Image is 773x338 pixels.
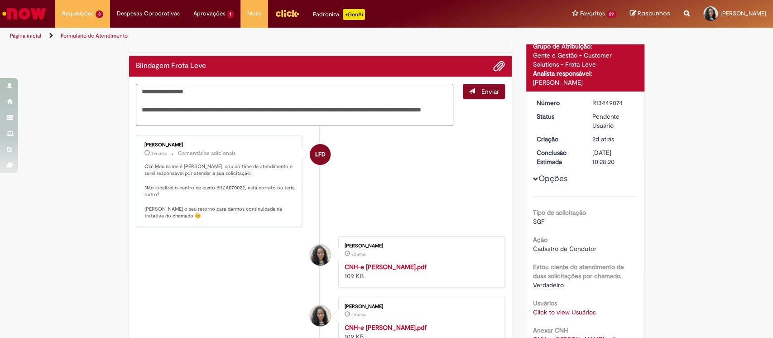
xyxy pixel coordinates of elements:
dt: Número [530,98,586,107]
time: 28/08/2025 11:29:26 [151,151,167,156]
a: CNH-e [PERSON_NAME].pdf [345,263,427,271]
span: SGF [533,217,544,226]
span: Requisições [62,9,94,18]
span: 2d atrás [351,312,366,318]
span: Verdadeiro [533,281,564,289]
div: R13449074 [592,98,634,107]
div: [PERSON_NAME] [345,304,495,309]
time: 26/08/2025 15:27:47 [351,312,366,318]
b: Anexar CNH [533,326,568,334]
button: Adicionar anexos [493,60,505,72]
span: 3 [96,10,103,18]
small: Comentários adicionais [178,150,236,157]
span: Enviar [481,87,499,96]
div: Analista responsável: [533,69,638,78]
time: 26/08/2025 15:28:09 [351,251,366,257]
b: Ação [533,236,547,244]
span: [PERSON_NAME] [720,10,766,17]
b: Estou ciente do atendimento de duas solicitações por chamado. [533,263,624,280]
span: Cadastro de Condutor [533,245,596,253]
dt: Criação [530,135,586,144]
span: 29 [606,10,616,18]
div: Grupo de Atribuição: [533,42,638,51]
span: 2d atrás [592,135,614,143]
a: Formulário de Atendimento [61,32,128,39]
img: click_logo_yellow_360x200.png [275,6,299,20]
div: 109 KB [345,262,495,280]
span: More [247,9,261,18]
dt: Status [530,112,586,121]
a: Click to view Usuários [533,308,595,316]
span: Favoritos [580,9,605,18]
span: 1 [227,10,234,18]
div: Gente e Gestão - Customer Solutions - Frota Leve [533,51,638,69]
div: [PERSON_NAME] [144,142,295,148]
div: Victoria Ribeiro Vergilio [310,245,331,266]
button: Enviar [463,84,505,99]
ul: Trilhas de página [7,28,509,44]
div: Pendente Usuário [592,112,634,130]
div: 26/08/2025 15:28:11 [592,135,634,144]
div: [PERSON_NAME] [533,78,638,87]
time: 26/08/2025 15:28:11 [592,135,614,143]
b: Usuários [533,299,557,307]
dt: Conclusão Estimada [530,148,586,166]
p: +GenAi [343,9,365,20]
p: Olá! Meu nome é [PERSON_NAME], sou do time de atendimento e serei responsável por atender a sua s... [144,163,295,220]
a: Rascunhos [630,10,670,18]
span: 3m atrás [151,151,167,156]
b: Tipo de solicitação [533,208,586,217]
img: ServiceNow [1,5,48,23]
span: Despesas Corporativas [117,9,180,18]
span: 2d atrás [351,251,366,257]
span: Rascunhos [638,9,670,18]
a: Página inicial [10,32,41,39]
span: LFD [315,144,326,165]
div: Padroniza [313,9,365,20]
textarea: Digite sua mensagem aqui... [136,84,454,126]
div: Leticia Ferreira Dantas De Almeida [310,144,331,165]
span: Aprovações [193,9,226,18]
div: Victoria Ribeiro Vergilio [310,305,331,326]
div: [PERSON_NAME] [345,243,495,249]
h2: Blindagem Frota Leve Histórico de tíquete [136,62,206,70]
div: [DATE] 10:28:20 [592,148,634,166]
a: CNH-e [PERSON_NAME].pdf [345,324,427,332]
